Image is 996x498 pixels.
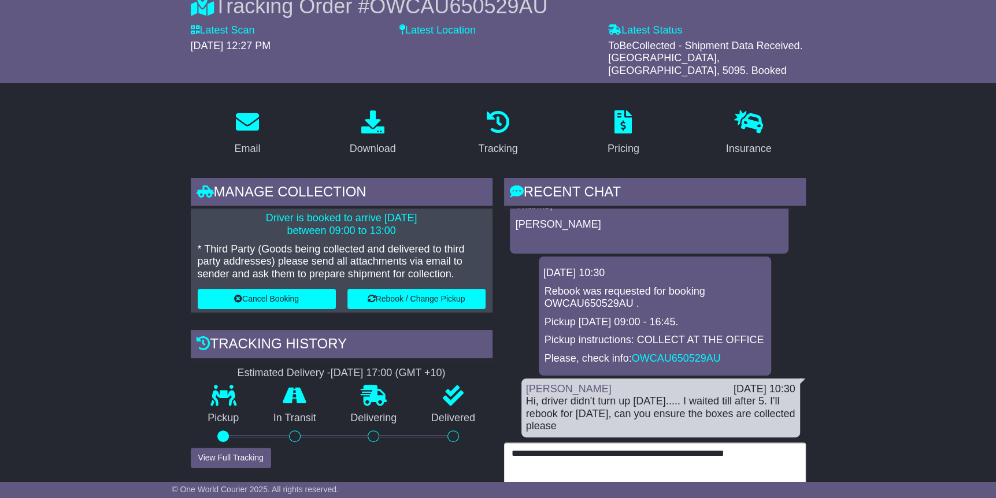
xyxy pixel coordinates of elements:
span: [DATE] 12:27 PM [191,40,271,51]
p: Pickup [191,412,257,425]
div: [DATE] 10:30 [543,267,767,280]
a: Download [342,106,403,161]
div: Pricing [608,141,639,157]
label: Latest Location [399,24,476,37]
button: Rebook / Change Pickup [347,289,486,309]
div: [DATE] 10:30 [734,383,795,396]
p: Delivered [414,412,493,425]
div: [DATE] 17:00 (GMT +10) [331,367,446,380]
div: Estimated Delivery - [191,367,493,380]
p: Please, check info: [545,352,765,365]
label: Latest Status [608,24,682,37]
p: Driver is booked to arrive [DATE] between 09:00 to 13:00 [198,212,486,237]
div: Download [350,141,396,157]
a: Tracking [471,106,525,161]
a: [PERSON_NAME] [526,383,612,395]
div: Tracking history [191,330,493,361]
span: ToBeCollected - Shipment Data Received. [GEOGRAPHIC_DATA], [GEOGRAPHIC_DATA], 5095. Booked [608,40,802,76]
p: Delivering [334,412,414,425]
div: Hi, driver didn't turn up [DATE]..... I waited till after 5. I'll rebook for [DATE], can you ensu... [526,395,795,433]
p: Rebook was requested for booking OWCAU650529AU . [545,285,765,310]
p: In Transit [256,412,334,425]
p: Pickup [DATE] 09:00 - 16:45. [545,316,765,329]
a: OWCAU650529AU [632,352,721,364]
div: Manage collection [191,178,493,209]
button: View Full Tracking [191,448,271,468]
div: RECENT CHAT [504,178,806,209]
a: Insurance [719,106,779,161]
label: Latest Scan [191,24,255,37]
div: Insurance [726,141,772,157]
a: Pricing [600,106,647,161]
p: * Third Party (Goods being collected and delivered to third party addresses) please send all atta... [198,243,486,281]
div: Tracking [478,141,517,157]
a: Email [227,106,268,161]
p: Pickup instructions: COLLECT AT THE OFFICE [545,334,765,347]
div: Email [234,141,260,157]
span: © One World Courier 2025. All rights reserved. [172,485,339,494]
button: Cancel Booking [198,289,336,309]
p: [PERSON_NAME] [516,218,783,231]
